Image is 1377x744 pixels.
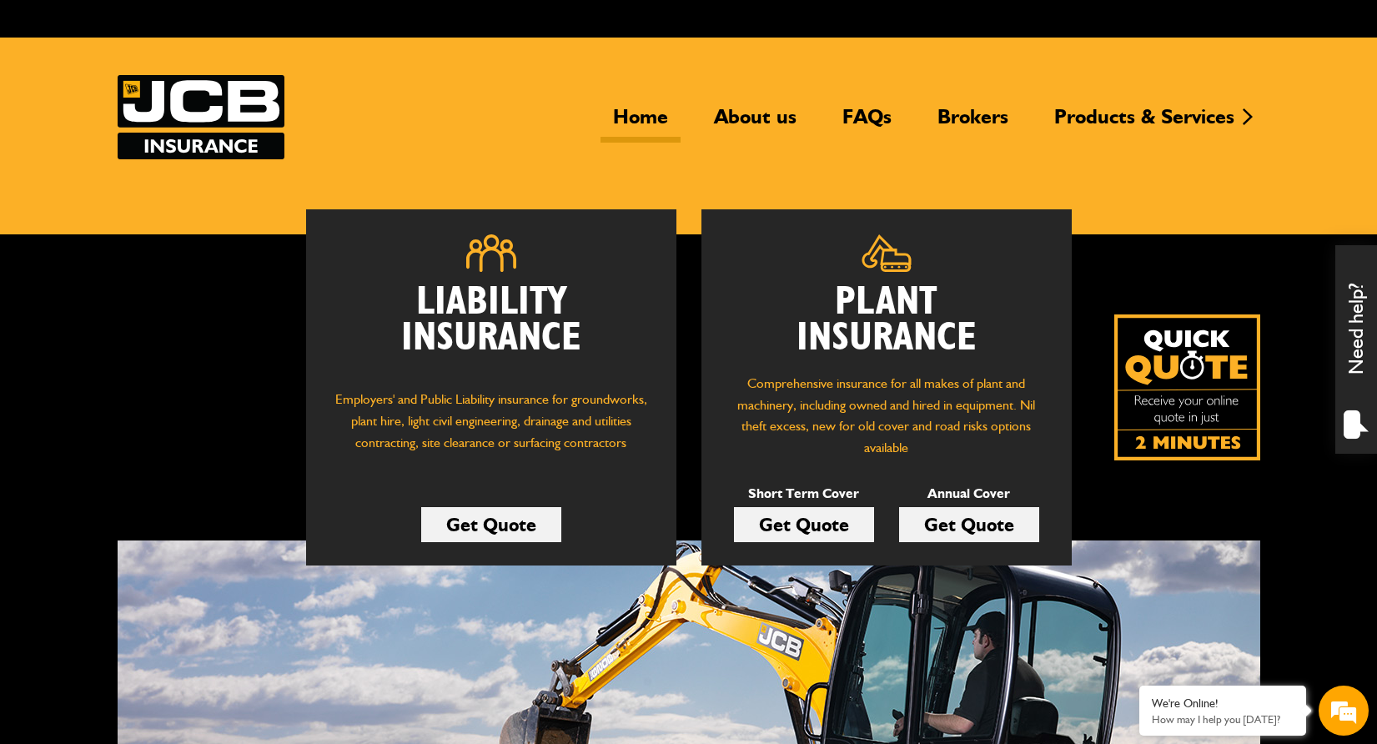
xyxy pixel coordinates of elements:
[118,75,284,159] img: JCB Insurance Services logo
[1152,713,1294,726] p: How may I help you today?
[726,284,1047,356] h2: Plant Insurance
[830,104,904,143] a: FAQs
[421,507,561,542] a: Get Quote
[734,507,874,542] a: Get Quote
[925,104,1021,143] a: Brokers
[1042,104,1247,143] a: Products & Services
[726,373,1047,458] p: Comprehensive insurance for all makes of plant and machinery, including owned and hired in equipm...
[331,389,651,469] p: Employers' and Public Liability insurance for groundworks, plant hire, light civil engineering, d...
[1335,245,1377,454] div: Need help?
[1114,314,1260,460] a: Get your insurance quote isn just 2-minutes
[734,483,874,505] p: Short Term Cover
[1152,696,1294,711] div: We're Online!
[118,75,284,159] a: JCB Insurance Services
[899,507,1039,542] a: Get Quote
[331,284,651,373] h2: Liability Insurance
[701,104,809,143] a: About us
[1114,314,1260,460] img: Quick Quote
[601,104,681,143] a: Home
[899,483,1039,505] p: Annual Cover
